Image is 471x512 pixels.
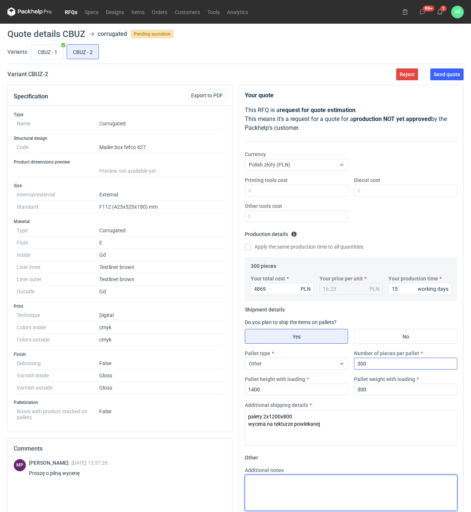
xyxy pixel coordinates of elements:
[396,68,418,80] button: Reject
[31,44,64,59] label: CBUZ - 1
[430,68,464,80] button: Send quote
[245,176,288,184] label: Printing tools cost
[388,283,451,295] input: 0
[99,321,223,334] dd: cmyk
[17,118,99,130] dt: Name
[7,48,28,55] label: Variants:
[61,7,81,16] a: RFQs
[99,118,223,130] dd: Corrugated
[14,135,226,141] h3: Structural design
[99,189,223,201] dd: External
[249,162,290,168] span: Polish złoty (PLN)
[17,382,99,394] dt: Varnish outside
[17,286,99,298] dt: Outside
[354,329,457,344] label: No
[245,319,337,325] label: Do you plan to ship the items on pallets?
[418,285,448,293] div: working days
[7,30,85,38] h1: Quote details CBUZ
[370,285,380,293] div: PLN
[14,159,226,165] h3: Product dimensions preview
[223,7,252,16] a: Analytics
[354,384,457,395] input: 0
[99,405,223,420] dd: False
[245,243,363,250] label: Apply the same production time to all quantities
[400,72,415,77] span: Reject
[17,334,99,346] dt: Colors outside
[17,309,99,321] dt: Technique
[245,185,348,196] input: 0
[98,30,127,38] div: corrugated
[99,249,223,261] dd: Gd
[81,7,102,16] a: Specs
[17,405,99,420] dt: Boxes with product stacked on pallets
[14,219,226,225] h3: Material
[17,261,99,273] dt: Liner inner
[14,351,226,357] h3: Finish
[99,273,223,286] dd: Testliner brown
[354,358,457,370] input: 0
[354,185,457,196] input: 0
[14,459,26,471] div: Michał Palasek
[434,72,460,77] span: Send quote
[245,329,348,344] label: Yes
[245,210,348,222] input: 0
[245,350,270,357] label: Pallet type
[99,382,223,394] dd: Gloss
[14,303,226,309] h3: Print
[204,7,223,16] a: Tools
[354,176,380,184] label: Diecut cost
[17,141,99,154] dt: Code
[14,88,48,105] button: Specification
[451,6,464,18] div: Adrian Świerżewski
[245,410,457,446] textarea: palety 2x1200x800 wycena na tekturze powlekanej
[99,201,223,213] dd: F112 (425x520x180) mm
[17,273,99,286] dt: Liner outer
[99,309,223,321] dd: Digital
[99,141,223,154] dd: Mailer box fefco 427
[29,460,71,466] span: [PERSON_NAME]
[67,44,99,59] label: CBUZ - 2
[99,237,223,249] dd: E
[245,401,308,409] label: Additional shipping details
[417,6,428,18] button: 99+
[188,90,226,101] button: Export to PDF
[29,469,108,477] div: Proszę o pilną wycenę
[14,112,226,118] h3: Type
[245,304,285,313] legend: Shipment details
[245,151,266,158] label: Currency
[99,261,223,273] dd: Testliner brown
[171,7,204,16] a: Customers
[245,202,282,210] label: Other tools cost
[245,375,305,383] label: Pallet height with loading
[99,370,223,382] dd: Gloss
[353,115,431,122] strong: production NOT yet approved
[434,6,446,18] button: 1
[245,228,297,237] legend: Production details
[99,334,223,346] dd: cmyk
[14,183,226,189] h3: Size
[17,249,99,261] dt: Inside
[251,260,276,269] legend: 300 pieces
[320,275,363,282] label: Your price per unit
[354,375,415,383] label: Pallet weight with loading
[17,370,99,382] dt: Varnish inside
[17,201,99,213] dt: Standard
[99,286,223,298] dd: Gd
[17,225,99,237] dt: Type
[17,357,99,370] dt: Debossing
[131,30,174,38] span: Pending quotation
[14,459,26,471] figcaption: MP
[17,321,99,334] dt: Colors inside
[128,7,148,16] a: Items
[245,384,348,395] input: 0
[451,6,464,18] button: AŚ
[148,7,171,16] a: Orders
[99,225,223,237] dd: Corrugated
[245,92,274,99] strong: Your quote
[14,444,226,453] h2: Comments
[388,275,438,282] label: Your production time
[71,460,108,466] span: [DATE] 13:57:26
[245,106,457,132] p: This RFQ is a . This means it's a request for a quote for a by the Packhelp's customer.
[14,400,226,405] h3: Palletization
